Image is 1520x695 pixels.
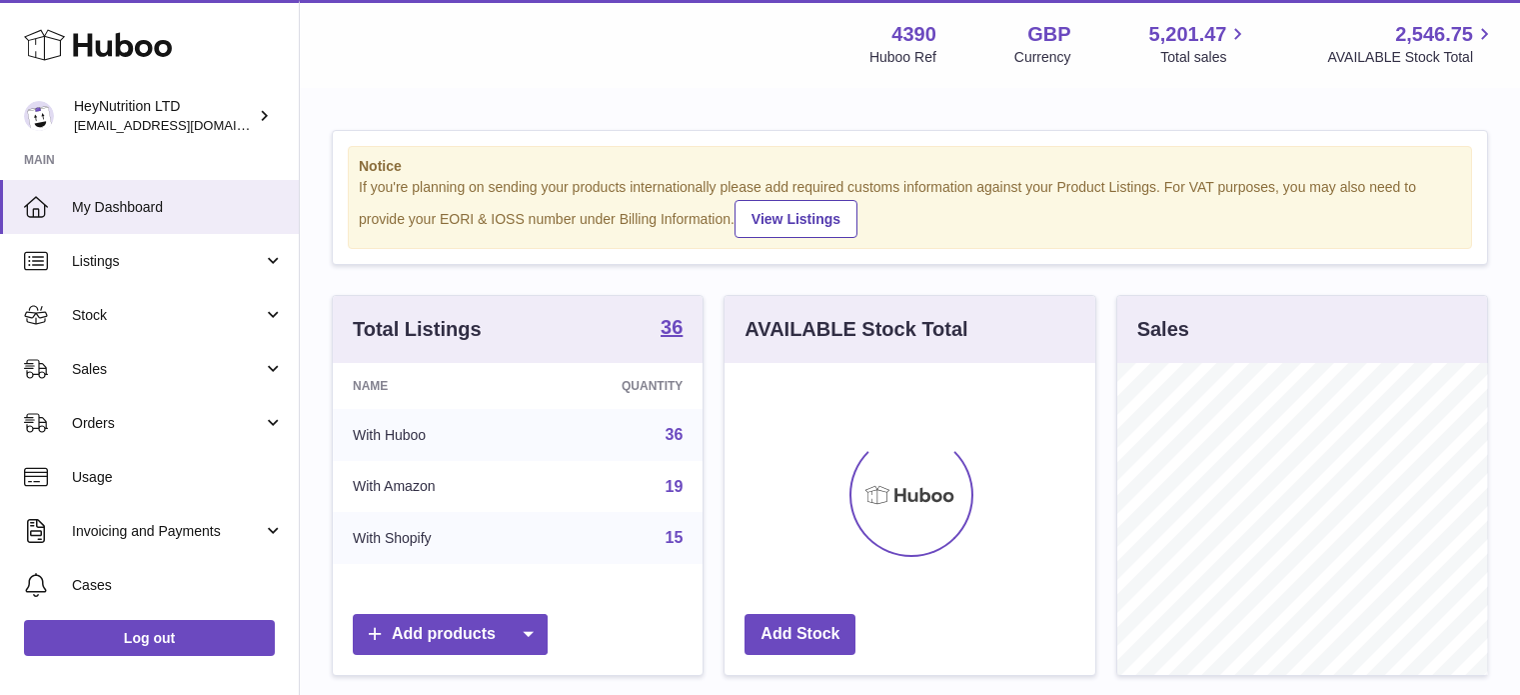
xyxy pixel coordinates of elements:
a: 2,546.75 AVAILABLE Stock Total [1327,21,1496,67]
h3: Total Listings [353,316,482,343]
div: If you're planning on sending your products internationally please add required customs informati... [359,178,1461,238]
span: AVAILABLE Stock Total [1327,48,1496,67]
span: Invoicing and Payments [72,522,263,541]
img: info@heynutrition.com [24,101,54,131]
a: 36 [666,426,684,443]
div: Huboo Ref [869,48,936,67]
a: 5,201.47 Total sales [1149,21,1250,67]
a: Log out [24,620,275,656]
a: 19 [666,478,684,495]
td: With Shopify [333,512,536,564]
a: Add Stock [745,614,855,655]
th: Quantity [536,363,704,409]
h3: Sales [1137,316,1189,343]
span: 2,546.75 [1395,21,1473,48]
td: With Huboo [333,409,536,461]
span: Cases [72,576,284,595]
strong: Notice [359,157,1461,176]
strong: GBP [1027,21,1070,48]
span: Stock [72,306,263,325]
span: Listings [72,252,263,271]
h3: AVAILABLE Stock Total [745,316,967,343]
span: Sales [72,360,263,379]
strong: 4390 [891,21,936,48]
td: With Amazon [333,461,536,513]
span: [EMAIL_ADDRESS][DOMAIN_NAME] [74,117,294,133]
span: Orders [72,414,263,433]
strong: 36 [661,317,683,337]
a: 36 [661,317,683,341]
span: Usage [72,468,284,487]
div: Currency [1014,48,1071,67]
span: Total sales [1160,48,1249,67]
th: Name [333,363,536,409]
a: View Listings [735,200,857,238]
a: Add products [353,614,548,655]
span: 5,201.47 [1149,21,1227,48]
span: My Dashboard [72,198,284,217]
a: 15 [666,529,684,546]
div: HeyNutrition LTD [74,97,254,135]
